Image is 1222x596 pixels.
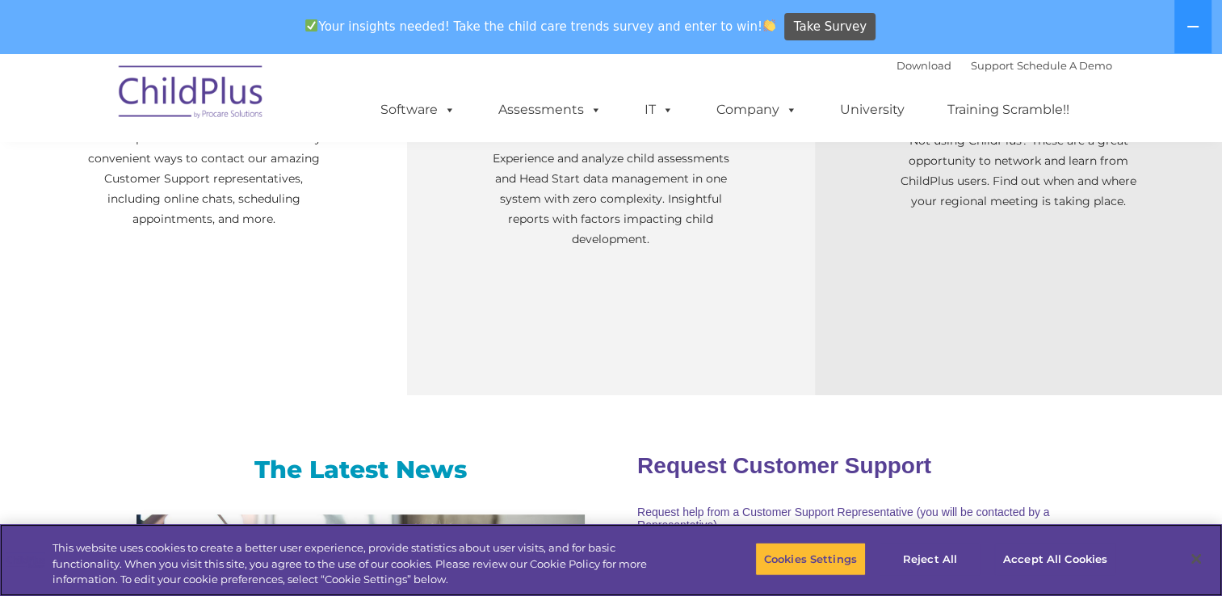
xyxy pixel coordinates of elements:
span: Your insights needed! Take the child care trends survey and enter to win! [299,10,783,42]
span: Phone number [225,173,293,185]
a: Schedule A Demo [1017,59,1112,72]
font: | [897,59,1112,72]
a: Download [897,59,951,72]
p: Experience and analyze child assessments and Head Start data management in one system with zero c... [488,149,733,250]
span: Take Survey [794,13,867,41]
a: IT [628,94,690,126]
p: Not using ChildPlus? These are a great opportunity to network and learn from ChildPlus users. Fin... [896,131,1141,212]
button: Close [1178,541,1214,577]
span: Last name [225,107,274,119]
button: Cookies Settings [755,542,866,576]
p: Need help with ChildPlus? We offer many convenient ways to contact our amazing Customer Support r... [81,128,326,229]
a: Software [364,94,472,126]
a: Support [971,59,1014,72]
button: Accept All Cookies [994,542,1116,576]
a: Company [700,94,813,126]
img: ChildPlus by Procare Solutions [111,54,272,135]
a: Assessments [482,94,618,126]
a: University [824,94,921,126]
img: ✅ [305,19,317,31]
button: Reject All [880,542,981,576]
h3: The Latest News [136,454,585,486]
a: Training Scramble!! [931,94,1086,126]
img: 👏 [763,19,775,31]
div: This website uses cookies to create a better user experience, provide statistics about user visit... [52,540,672,588]
a: Take Survey [784,13,876,41]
